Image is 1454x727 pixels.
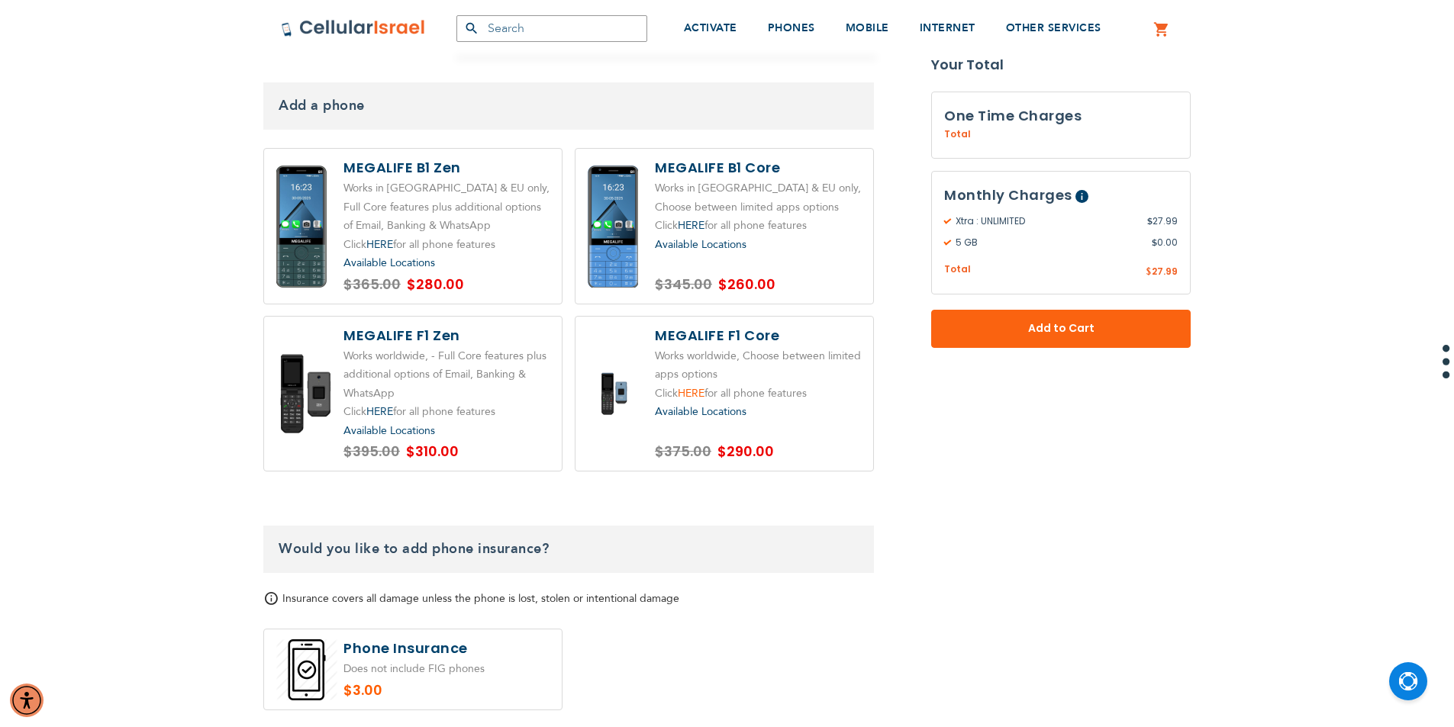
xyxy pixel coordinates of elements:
span: Would you like to add phone insurance? [279,539,549,558]
span: $ [1147,214,1153,228]
span: $ [1146,265,1152,279]
a: Available Locations [343,256,435,270]
a: HERE [366,237,393,252]
span: 0.00 [1152,236,1178,249]
span: Monthly Charges [944,185,1072,204]
span: Xtra : UNLIMITED [944,214,1147,228]
span: MOBILE [846,21,889,35]
span: Total [944,262,971,277]
a: HERE [678,386,704,400]
span: 5 GB [944,236,1152,249]
span: INTERNET [920,21,975,35]
a: Available Locations [655,237,746,252]
img: Cellular Israel Logo [281,19,426,37]
span: Add a phone [279,96,365,115]
h3: One Time Charges [944,105,1178,127]
span: Insurance covers all damage unless the phone is lost, stolen or intentional damage [282,591,679,606]
span: PHONES [768,21,815,35]
a: Available Locations [655,404,746,419]
a: Available Locations [343,423,435,438]
span: ACTIVATE [684,21,737,35]
span: OTHER SERVICES [1006,21,1101,35]
input: Search [456,15,647,42]
a: HERE [678,218,704,233]
span: 27.99 [1152,265,1178,278]
div: Accessibility Menu [10,684,44,717]
span: Add to Cart [982,320,1140,336]
span: 27.99 [1147,214,1178,228]
strong: Your Total [931,53,1191,76]
span: Total [944,127,971,141]
span: $ [1152,236,1157,249]
span: Help [1075,190,1088,203]
button: Add to Cart [931,310,1191,348]
a: HERE [366,404,393,419]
